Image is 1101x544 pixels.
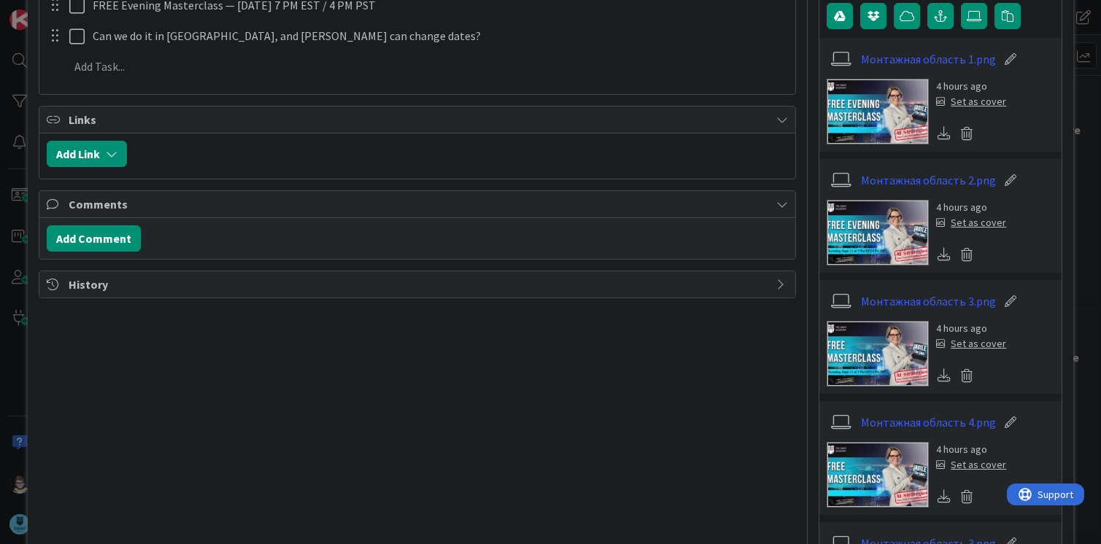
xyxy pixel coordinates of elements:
div: Download [936,245,952,264]
a: Монтажная область 3.png [861,292,996,310]
div: Download [936,366,952,385]
span: Support [31,2,66,20]
div: Set as cover [936,457,1006,473]
div: 4 hours ago [936,321,1006,336]
div: Set as cover [936,215,1006,230]
a: Монтажная область 4.png [861,413,996,431]
div: Set as cover [936,336,1006,351]
button: Add Link [47,141,127,167]
span: Links [69,111,770,128]
div: Set as cover [936,94,1006,109]
div: 4 hours ago [936,200,1006,215]
div: Download [936,124,952,143]
span: Comments [69,195,770,213]
span: History [69,276,770,293]
p: Can we do it in [GEOGRAPHIC_DATA], and [PERSON_NAME] can change dates? [93,28,785,44]
a: Монтажная область 2.png [861,171,996,189]
div: 4 hours ago [936,442,1006,457]
div: 4 hours ago [936,79,1006,94]
button: Add Comment [47,225,141,252]
a: Монтажная область 1.png [861,50,996,68]
div: Download [936,487,952,506]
